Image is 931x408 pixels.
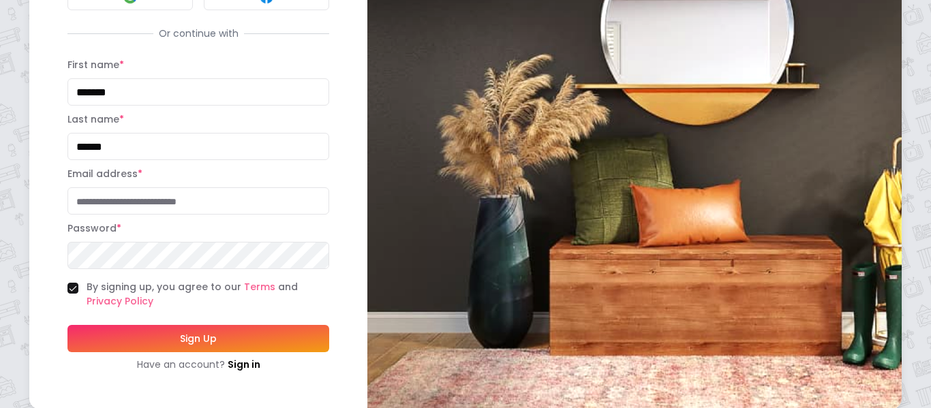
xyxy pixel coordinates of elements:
[67,221,121,235] label: Password
[67,325,329,352] button: Sign Up
[153,27,244,40] span: Or continue with
[244,280,275,294] a: Terms
[67,112,124,126] label: Last name
[67,58,124,72] label: First name
[67,167,142,181] label: Email address
[87,280,329,309] label: By signing up, you agree to our and
[87,294,153,308] a: Privacy Policy
[67,358,329,371] div: Have an account?
[228,358,260,371] a: Sign in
